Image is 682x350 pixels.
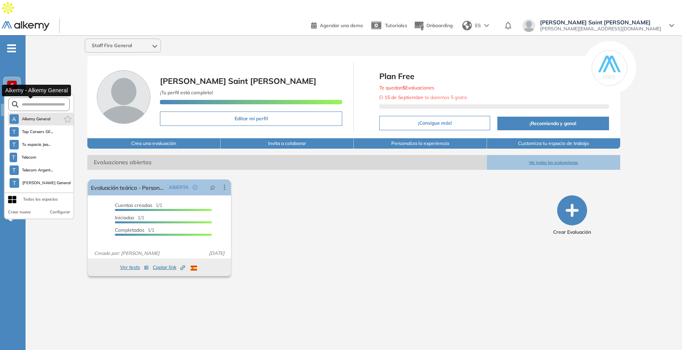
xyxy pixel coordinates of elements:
[22,116,51,122] span: Alkemy General
[414,17,453,34] button: Onboarding
[2,21,49,31] img: Logo
[2,85,71,96] div: Alkemy - Alkemy General
[22,129,53,135] span: Tap Careers GE...
[354,138,487,149] button: Personaliza la experiencia
[191,266,197,270] img: ESP
[320,22,363,28] span: Agendar una demo
[160,76,316,86] span: [PERSON_NAME] Saint [PERSON_NAME]
[538,257,682,350] iframe: Chat Widget
[115,227,144,233] span: Completados
[12,141,16,148] span: T
[497,117,609,130] button: ¡Recomienda y gana!
[379,116,490,130] button: ¡Consigue más!
[22,141,51,148] span: Tu espacio Jea...
[210,184,215,191] span: pushpin
[169,184,189,191] span: ABIERTA
[92,42,132,49] span: Staff Fire General
[204,181,221,194] button: pushpin
[50,209,70,215] button: Configurar
[91,250,163,257] span: Creado por: [PERSON_NAME]
[553,229,591,236] span: Crear Evaluación
[379,94,467,100] span: El te daremos 5 gratis
[426,22,453,28] span: Onboarding
[385,22,407,28] span: Tutoriales
[7,48,16,49] i: -
[115,202,152,208] span: Cuentas creadas
[115,227,154,233] span: 1/1
[97,70,150,124] img: Foto de perfil
[369,15,407,36] a: Tutoriales
[115,215,134,221] span: Iniciadas
[8,209,31,215] button: Crear nuevo
[160,89,213,95] span: ¡Tu perfil está completo!
[22,180,68,186] span: [PERSON_NAME] General
[115,215,144,221] span: 1/1
[12,129,16,135] span: T
[487,155,620,170] button: Ver todas las evaluaciones
[379,85,434,91] span: Te quedan Evaluaciones
[12,154,15,161] span: T
[87,138,221,149] button: Crea una evaluación
[475,22,481,29] span: ES
[87,155,487,170] span: Evaluaciones abiertas
[462,21,472,30] img: world
[193,185,197,190] span: check-circle
[311,20,363,30] a: Agendar una demo
[120,262,149,272] button: Ver tests
[160,111,342,126] button: Editar mi perfil
[153,264,185,271] span: Copiar link
[23,196,58,203] div: Todos los espacios
[12,167,16,173] span: T
[206,250,228,257] span: [DATE]
[402,85,405,91] b: 5
[384,94,424,100] b: 15 de Septiembre
[553,195,591,236] button: Crear Evaluación
[12,116,16,122] span: A
[487,138,620,149] button: Customiza tu espacio de trabajo
[221,138,354,149] button: Invita a colaborar
[153,262,185,272] button: Copiar link
[538,257,682,350] div: Widget de chat
[91,179,166,195] a: Evaluación teórica - Personal de Bomberos
[115,202,162,208] span: 1/1
[13,180,16,186] span: T
[20,154,37,161] span: Telecom
[540,19,661,26] span: [PERSON_NAME] Saint [PERSON_NAME]
[379,70,609,82] span: Plan Free
[22,167,53,173] span: Telecom Argent...
[484,24,489,27] img: arrow
[540,26,661,32] span: [PERSON_NAME][EMAIL_ADDRESS][DOMAIN_NAME]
